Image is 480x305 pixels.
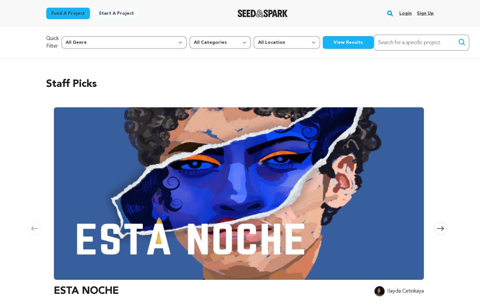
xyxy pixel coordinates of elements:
h3: ESTA NOCHE [54,284,119,299]
a: Seed&Spark Homepage [238,10,288,17]
a: Fund a project [46,8,90,19]
img: ESTA NOCHE image [54,107,424,280]
p: Ilayda Cetinkaya [387,287,424,295]
input: Search for a specific project [374,34,469,51]
button: View Results [323,36,374,49]
h2: Staff Picks [46,77,434,92]
p: Quick Filter [46,35,59,50]
a: Login [399,8,412,19]
img: 2560246e7f205256.jpg [374,286,385,296]
img: Seed&Spark Logo Dark Mode [238,10,288,17]
a: Start a project [94,8,139,19]
a: Sign up [417,8,434,19]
